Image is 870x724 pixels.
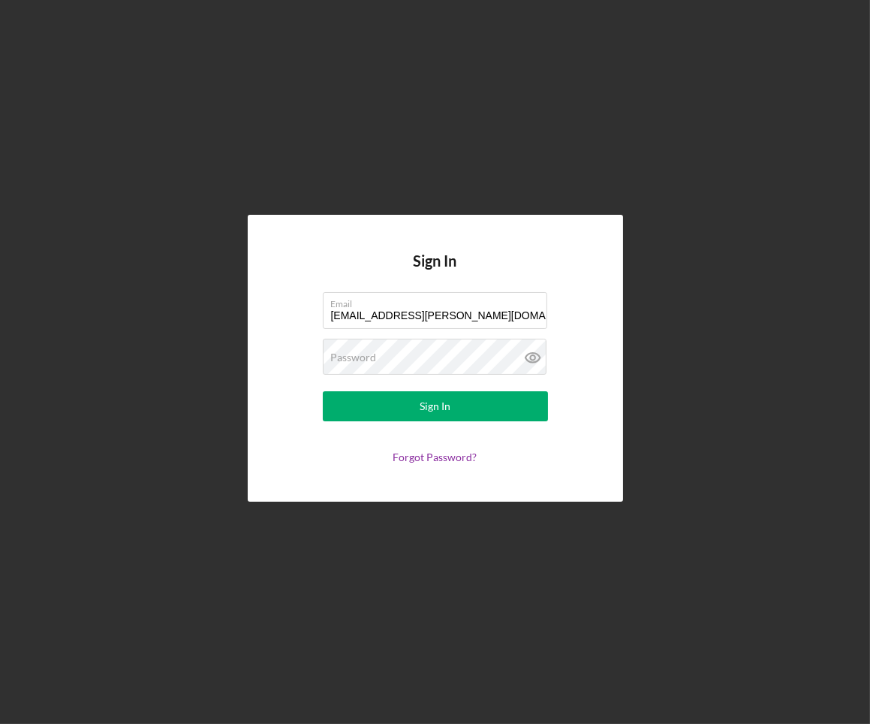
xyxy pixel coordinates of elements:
[323,391,548,421] button: Sign In
[420,391,450,421] div: Sign In
[331,351,377,364] label: Password
[331,293,547,309] label: Email
[393,451,477,463] a: Forgot Password?
[414,252,457,292] h4: Sign In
